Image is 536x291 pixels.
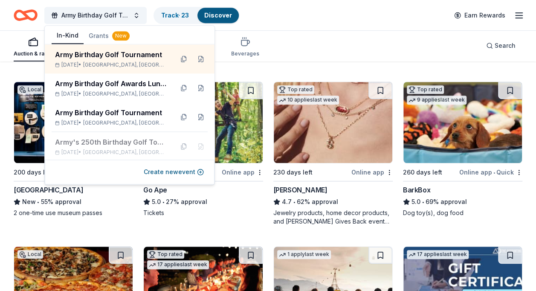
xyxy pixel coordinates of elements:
div: 10 applies last week [277,96,339,105]
div: 260 days left [403,167,442,178]
div: 230 days left [273,167,313,178]
span: • [37,198,39,205]
span: Search [495,41,516,51]
div: Local [17,85,43,94]
button: Grants [84,28,135,44]
div: [GEOGRAPHIC_DATA] [14,185,83,195]
span: • [422,198,424,205]
span: • [162,198,165,205]
a: Track· 23 [161,12,189,19]
div: Auction & raffle [14,50,52,57]
a: Image for Kendra ScottTop rated10 applieslast week230 days leftOnline app[PERSON_NAME]4.7•62% app... [273,81,393,226]
button: Beverages [231,33,259,61]
div: New [112,31,130,41]
div: [DATE] • [55,90,167,97]
img: Image for BarkBox [403,82,522,163]
div: 1 apply last week [277,250,331,259]
span: [GEOGRAPHIC_DATA], [GEOGRAPHIC_DATA] [83,119,167,126]
img: Image for International Spy Museum [14,82,133,163]
div: Beverages [231,50,259,57]
span: [GEOGRAPHIC_DATA], [GEOGRAPHIC_DATA] [83,90,167,97]
div: Top rated [147,250,184,259]
div: 2 one-time use museum passes [14,209,133,217]
div: Tickets [143,209,263,217]
div: [DATE] • [55,149,167,156]
div: Local [17,250,43,259]
span: 5.0 [411,197,420,207]
span: [GEOGRAPHIC_DATA], [GEOGRAPHIC_DATA] [83,149,167,156]
div: BarkBox [403,185,430,195]
div: Online app [222,167,263,178]
a: Image for International Spy MuseumLocal200 days leftOnline app•Quick[GEOGRAPHIC_DATA]New•55% appr... [14,81,133,217]
button: Create newevent [144,167,204,177]
div: 62% approval [273,197,393,207]
span: [GEOGRAPHIC_DATA], [GEOGRAPHIC_DATA] [83,61,167,68]
a: Discover [204,12,232,19]
div: [DATE] • [55,119,167,126]
div: Online app Quick [459,167,522,178]
a: Image for BarkBoxTop rated9 applieslast week260 days leftOnline app•QuickBarkBox5.0•69% approvalD... [403,81,522,217]
a: Earn Rewards [449,8,510,23]
span: • [493,169,495,176]
div: Jewelry products, home decor products, and [PERSON_NAME] Gives Back event in-store or online (or ... [273,209,393,226]
div: Dog toy(s), dog food [403,209,522,217]
span: • [293,198,295,205]
a: Home [14,5,38,25]
div: 200 days left [14,167,53,178]
div: Go Ape [143,185,167,195]
span: New [22,197,36,207]
span: 4.7 [282,197,292,207]
div: Online app [351,167,393,178]
button: Track· 23Discover [154,7,240,24]
div: 17 applies last week [407,250,469,259]
button: Auction & raffle [14,33,52,61]
span: Army Birthday Golf Tournament [61,10,130,20]
img: Image for Kendra Scott [274,82,392,163]
div: [DATE] • [55,61,167,68]
div: 69% approval [403,197,522,207]
div: Army's 250th Birthday Golf Tournament [55,137,167,147]
div: Top rated [277,85,314,94]
button: Search [479,37,522,54]
button: In-Kind [52,28,84,44]
button: Army Birthday Golf Tournament [44,7,147,24]
div: 27% approval [143,197,263,207]
div: Army Birthday Golf Tournament [55,108,167,118]
div: 9 applies last week [407,96,466,105]
div: [PERSON_NAME] [273,185,327,195]
div: Army Birthday Golf Awards Luncheon Silent Auction [55,79,167,89]
div: 17 applies last week [147,260,209,269]
div: Top rated [407,85,444,94]
div: Army Birthday Golf Tournament [55,49,167,60]
span: 5.0 [152,197,161,207]
div: 55% approval [14,197,133,207]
